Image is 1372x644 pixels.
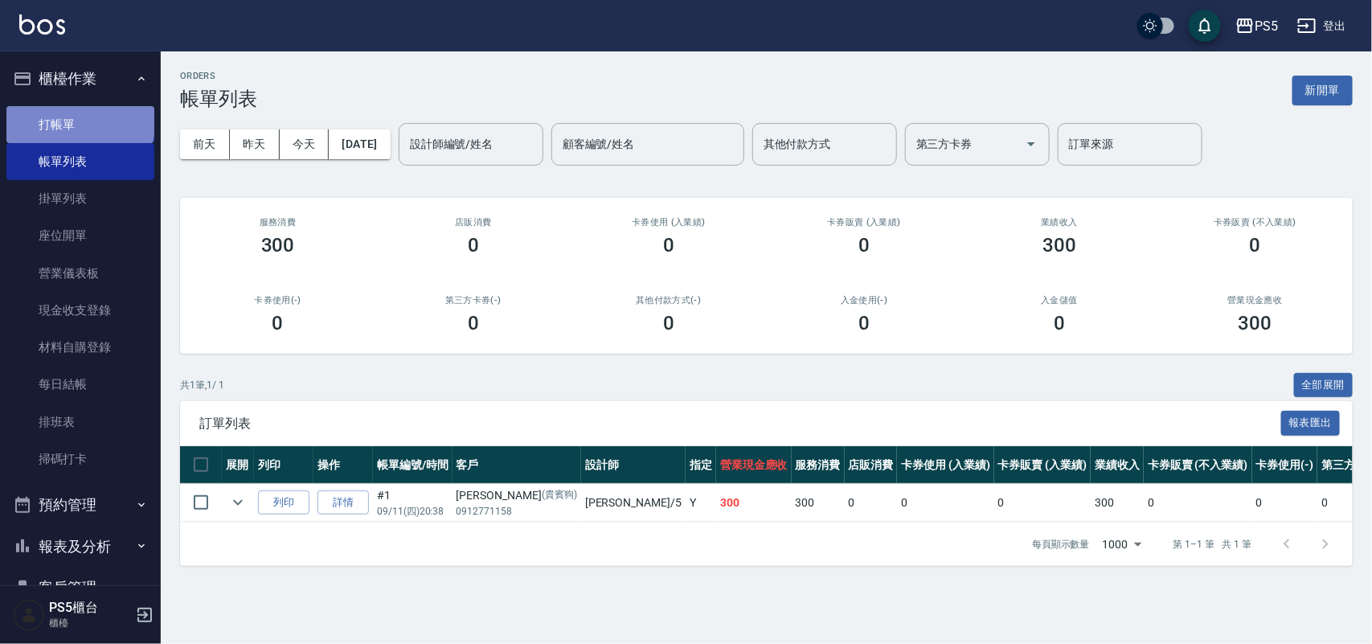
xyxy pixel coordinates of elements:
div: 1000 [1096,523,1148,566]
h3: 300 [1238,312,1272,334]
a: 掛單列表 [6,180,154,217]
h3: 0 [272,312,284,334]
p: 每頁顯示數量 [1032,537,1090,552]
p: (貴賓狗) [542,487,577,504]
h2: ORDERS [180,71,257,81]
td: 0 [994,484,1091,522]
div: [PERSON_NAME] [457,487,577,504]
h3: 服務消費 [199,217,356,228]
button: PS5 [1229,10,1284,43]
th: 營業現金應收 [716,446,792,484]
td: Y [686,484,716,522]
td: 0 [845,484,898,522]
h3: 帳單列表 [180,88,257,110]
button: save [1189,10,1221,42]
a: 新開單 [1292,82,1353,97]
img: Logo [19,14,65,35]
h2: 卡券使用 (入業績) [590,217,747,228]
button: 全部展開 [1294,373,1354,398]
p: 09/11 (四) 20:38 [377,504,448,519]
span: 訂單列表 [199,416,1281,432]
th: 帳單編號/時間 [373,446,453,484]
th: 展開 [222,446,254,484]
a: 排班表 [6,404,154,441]
h3: 300 [261,234,295,256]
button: 櫃檯作業 [6,58,154,100]
a: 掃碼打卡 [6,441,154,478]
h5: PS5櫃台 [49,600,131,616]
a: 營業儀表板 [6,255,154,292]
div: PS5 [1255,16,1278,36]
button: 客戶管理 [6,567,154,609]
h3: 0 [858,234,870,256]
a: 每日結帳 [6,366,154,403]
h2: 業績收入 [981,217,1138,228]
th: 卡券販賣 (入業績) [994,446,1091,484]
h3: 0 [468,234,479,256]
td: 300 [1091,484,1144,522]
button: 報表匯出 [1281,411,1341,436]
th: 卡券使用(-) [1252,446,1318,484]
td: [PERSON_NAME] /5 [581,484,686,522]
th: 店販消費 [845,446,898,484]
th: 卡券販賣 (不入業績) [1144,446,1251,484]
th: 客戶 [453,446,581,484]
th: 業績收入 [1091,446,1144,484]
th: 操作 [313,446,373,484]
button: 列印 [258,490,309,515]
h2: 店販消費 [395,217,551,228]
a: 詳情 [317,490,369,515]
button: 報表及分析 [6,526,154,568]
th: 指定 [686,446,716,484]
a: 現金收支登錄 [6,292,154,329]
button: 新開單 [1292,76,1353,105]
p: 櫃檯 [49,616,131,630]
a: 座位開單 [6,217,154,254]
button: 今天 [280,129,330,159]
button: [DATE] [329,129,390,159]
button: expand row [226,490,250,515]
h3: 0 [468,312,479,334]
td: 0 [1252,484,1318,522]
h3: 0 [663,234,674,256]
button: 前天 [180,129,230,159]
h2: 第三方卡券(-) [395,295,551,306]
td: 300 [716,484,792,522]
th: 設計師 [581,446,686,484]
a: 材料自購登錄 [6,329,154,366]
a: 帳單列表 [6,143,154,180]
td: 0 [1144,484,1251,522]
h2: 其他付款方式(-) [590,295,747,306]
h3: 0 [1054,312,1065,334]
td: 0 [897,484,994,522]
p: 共 1 筆, 1 / 1 [180,378,224,392]
td: 300 [792,484,845,522]
button: 昨天 [230,129,280,159]
th: 卡券使用 (入業績) [897,446,994,484]
h2: 卡券販賣 (不入業績) [1177,217,1333,228]
th: 列印 [254,446,313,484]
img: Person [13,599,45,631]
h3: 0 [1249,234,1260,256]
button: 預約管理 [6,484,154,526]
h2: 入金使用(-) [785,295,942,306]
button: 登出 [1291,11,1353,41]
a: 報表匯出 [1281,415,1341,430]
h2: 卡券販賣 (入業績) [785,217,942,228]
a: 打帳單 [6,106,154,143]
h3: 0 [663,312,674,334]
p: 0912771158 [457,504,577,519]
h2: 卡券使用(-) [199,295,356,306]
h3: 300 [1042,234,1076,256]
p: 第 1–1 筆 共 1 筆 [1173,537,1251,552]
button: Open [1018,131,1044,157]
th: 服務消費 [792,446,845,484]
td: #1 [373,484,453,522]
h2: 營業現金應收 [1177,295,1333,306]
h2: 入金儲值 [981,295,1138,306]
h3: 0 [858,312,870,334]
